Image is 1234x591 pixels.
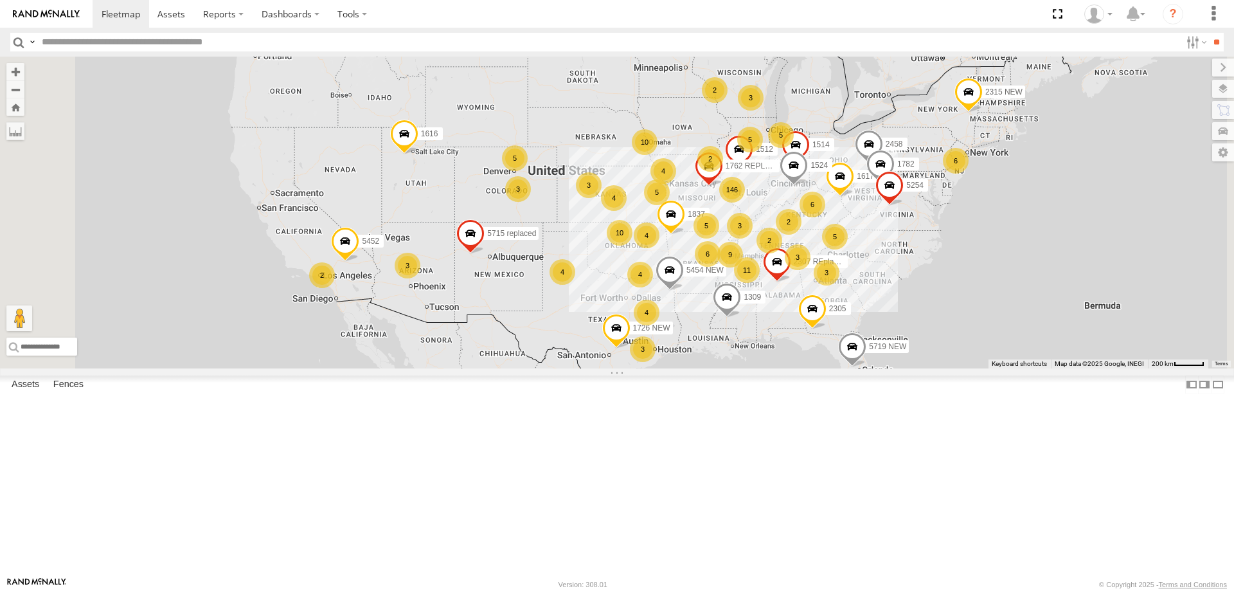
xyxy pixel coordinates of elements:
span: 1617 [857,172,874,181]
label: Measure [6,122,24,140]
div: 10 [632,129,657,155]
label: Map Settings [1212,143,1234,161]
label: Dock Summary Table to the Right [1198,376,1211,394]
div: 2 [756,228,782,253]
span: 1616 [421,129,438,138]
span: 5452 [362,237,379,246]
span: 1762 REPLACED [726,161,787,170]
div: 2 [702,77,728,103]
button: Zoom Home [6,98,24,116]
span: 1837 [688,210,705,219]
div: 3 [576,172,602,198]
span: 2315 NEW [985,87,1023,96]
div: 4 [601,185,627,211]
div: 9 [717,242,743,268]
a: Terms and Conditions [1159,581,1227,588]
div: 5 [644,179,670,205]
div: 2 [697,146,723,172]
div: 3 [630,336,656,362]
div: Fred Welch [1080,5,1117,24]
label: Search Query [27,33,37,51]
label: Search Filter Options [1181,33,1209,51]
div: 6 [695,241,720,267]
i: ? [1163,4,1183,24]
span: 1309 [744,293,761,302]
span: 1782 [897,159,915,168]
span: 5719 NEW [869,342,906,351]
div: 4 [634,223,659,248]
div: 2 [776,209,801,235]
div: 3 [395,253,420,278]
div: 10 [607,220,632,246]
label: Fences [47,376,90,394]
span: 200 km [1152,360,1174,367]
div: 4 [550,259,575,285]
span: Map data ©2025 Google, INEGI [1055,360,1144,367]
button: Drag Pegman onto the map to open Street View [6,305,32,331]
span: 2305 [829,304,846,313]
a: Visit our Website [7,578,66,591]
span: 5715 replaced [487,229,536,238]
button: Zoom in [6,63,24,80]
div: 5 [768,122,794,148]
div: 4 [650,158,676,184]
div: 146 [719,177,745,203]
div: 4 [627,262,653,287]
span: 5454 NEW [686,265,724,274]
div: 3 [785,244,810,270]
div: 3 [727,213,753,239]
div: 3 [814,260,839,286]
button: Zoom out [6,80,24,98]
div: 5 [737,127,763,152]
div: 5 [502,145,528,171]
div: 2 [309,262,335,288]
span: 5254 [906,181,924,190]
div: © Copyright 2025 - [1099,581,1227,588]
span: 1726 NEW [633,323,670,332]
span: 1512 [756,145,773,154]
button: Keyboard shortcuts [992,359,1047,368]
div: 6 [800,192,825,217]
div: Version: 308.01 [559,581,607,588]
label: Dock Summary Table to the Left [1185,376,1198,394]
span: 1524 [810,161,828,170]
div: 5 [693,213,719,239]
div: 11 [734,257,760,283]
div: 3 [738,85,764,111]
div: 4 [634,300,659,325]
span: 2458 [886,140,903,149]
span: 2307 REplaced [794,257,846,266]
div: 6 [943,148,969,174]
div: 5 [822,224,848,250]
label: Assets [5,376,46,394]
span: 1514 [812,140,830,149]
a: Terms (opens in new tab) [1215,361,1228,367]
div: 3 [505,176,531,202]
button: Map Scale: 200 km per 44 pixels [1148,359,1208,368]
label: Hide Summary Table [1212,376,1224,394]
img: rand-logo.svg [13,10,80,19]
